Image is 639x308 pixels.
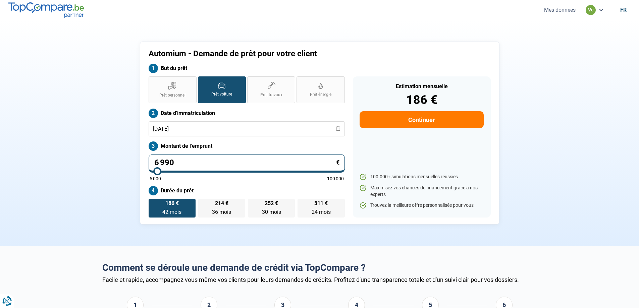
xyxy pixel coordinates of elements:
span: Prêt personnel [159,93,185,98]
span: 311 € [314,201,328,206]
input: jj/mm/aaaa [149,121,345,136]
span: 100 000 [327,176,344,181]
button: Mes données [542,6,578,13]
div: fr [620,7,627,13]
label: Date d'immatriculation [149,109,345,118]
span: € [336,160,339,166]
div: Facile et rapide, accompagnez vous même vos clients pour leurs demandes de crédits. Profitez d'un... [102,276,537,283]
div: Estimation mensuelle [360,84,483,89]
label: Montant de l'emprunt [149,141,345,151]
span: 42 mois [162,209,181,215]
span: 186 € [165,201,179,206]
span: 5 000 [150,176,161,181]
li: Trouvez la meilleure offre personnalisée pour vous [360,202,483,209]
button: Continuer [360,111,483,128]
label: But du prêt [149,64,345,73]
span: 30 mois [262,209,281,215]
div: 186 € [360,94,483,106]
img: TopCompare.be [8,2,84,17]
label: Durée du prêt [149,186,345,195]
div: ve [586,5,596,15]
li: 100.000+ simulations mensuelles réussies [360,174,483,180]
span: Prêt travaux [260,92,282,98]
span: 24 mois [312,209,331,215]
span: 36 mois [212,209,231,215]
h2: Comment se déroule une demande de crédit via TopCompare ? [102,262,537,273]
span: Prêt énergie [310,92,331,98]
li: Maximisez vos chances de financement grâce à nos experts [360,185,483,198]
h1: Automium - Demande de prêt pour votre client [149,49,403,59]
span: Prêt voiture [211,91,232,97]
span: 214 € [215,201,228,206]
span: 252 € [265,201,278,206]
